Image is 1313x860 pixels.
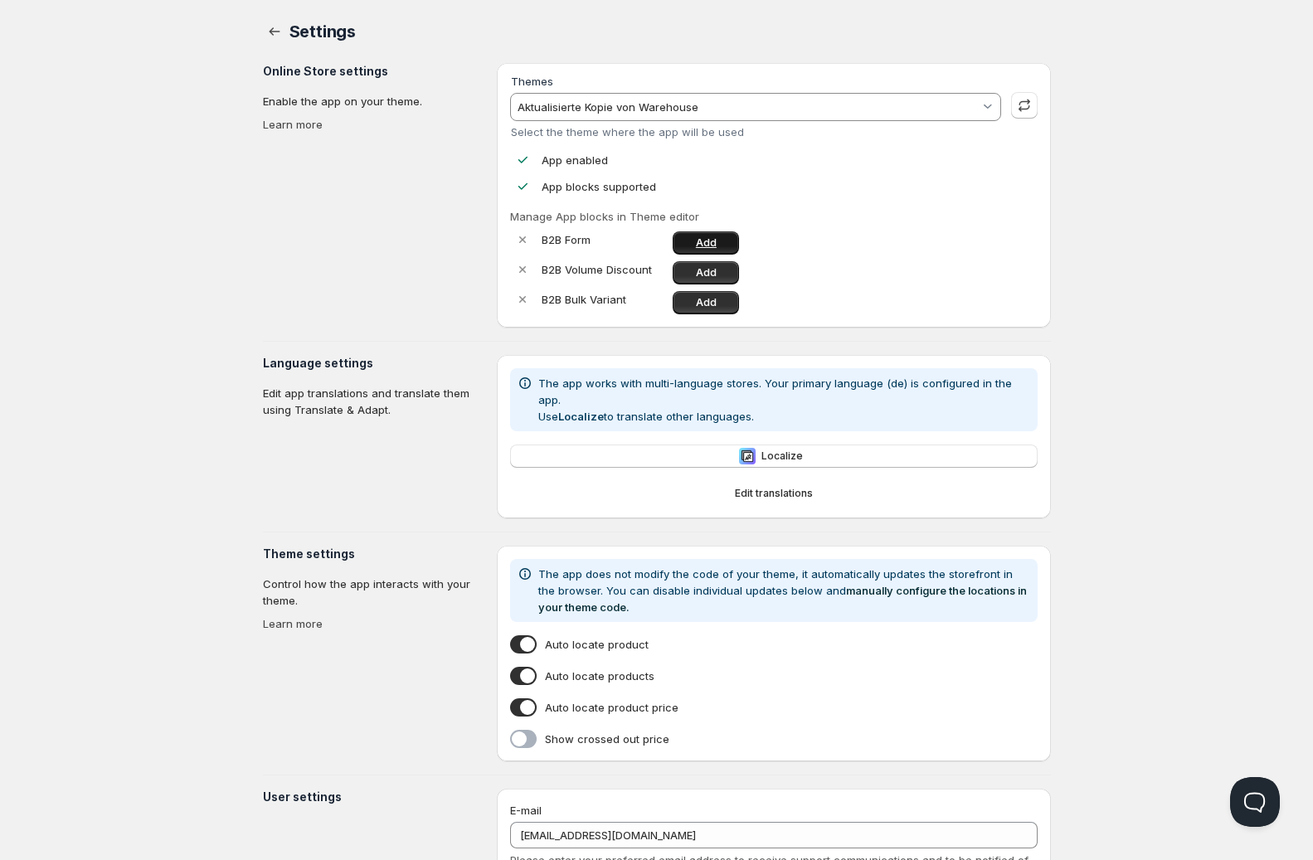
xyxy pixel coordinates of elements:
span: Auto locate products [545,668,654,684]
p: App enabled [542,152,608,168]
button: LocalizeLocalize [510,445,1037,468]
p: B2B Form [542,231,666,248]
span: Settings [289,22,356,41]
p: Enable the app on your theme. [263,93,484,109]
p: B2B Volume Discount [542,261,666,278]
span: Edit translations [735,487,813,500]
p: Edit app translations and translate them using Translate & Adapt. [263,385,484,418]
button: Edit translations [510,482,1037,505]
span: Localize [761,449,803,463]
span: Add [696,266,717,279]
span: E-mail [510,804,542,817]
a: manually configure the locations in your theme code. [538,584,1027,614]
span: Auto locate product [545,636,649,653]
a: Add [673,291,739,314]
p: App blocks supported [542,178,656,195]
b: Localize [558,410,604,423]
div: Select the theme where the app will be used [511,125,1000,138]
p: B2B Bulk Variant [542,291,666,308]
p: Control how the app interacts with your theme. [263,576,484,609]
a: Learn more [263,118,323,131]
h3: Language settings [263,355,484,372]
img: Localize [739,448,756,464]
span: Auto locate product price [545,699,678,716]
a: Add [673,231,739,255]
p: Manage App blocks in Theme editor [510,208,1037,225]
span: Add [696,296,717,309]
p: The app works with multi-language stores. Your primary language (de) is configured in the app. Us... [538,375,1030,425]
a: Learn more [263,617,323,630]
iframe: Help Scout Beacon - Open [1230,777,1280,827]
h3: Theme settings [263,546,484,562]
p: The app does not modify the code of your theme, it automatically updates the storefront in the br... [538,566,1030,615]
a: Add [673,261,739,284]
h3: Online Store settings [263,63,484,80]
span: Add [696,236,717,250]
h3: User settings [263,789,484,805]
span: Show crossed out price [545,731,669,747]
label: Themes [511,75,553,88]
